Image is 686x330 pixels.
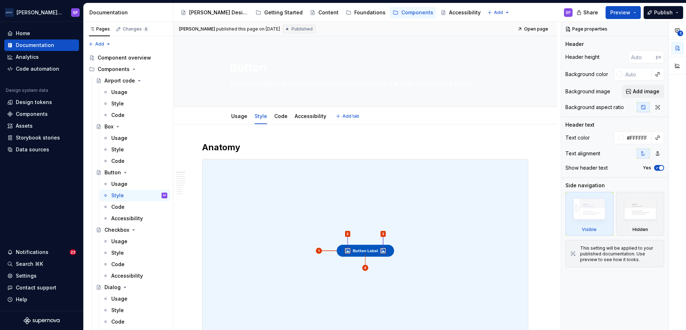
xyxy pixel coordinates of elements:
[86,63,170,75] div: Components
[189,9,248,16] div: [PERSON_NAME] Design
[111,272,143,279] div: Accessibility
[100,305,170,316] a: Style
[178,5,484,20] div: Page tree
[4,120,79,132] a: Assets
[583,9,598,16] span: Share
[111,157,125,165] div: Code
[16,122,33,129] div: Assets
[16,146,49,153] div: Data sources
[111,261,125,268] div: Code
[104,77,135,84] div: Airport code
[228,108,250,123] div: Usage
[111,192,124,199] div: Style
[4,132,79,143] a: Storybook stories
[644,6,683,19] button: Publish
[86,52,170,63] a: Component overview
[104,284,121,291] div: Dialog
[656,54,661,60] p: px
[111,295,127,302] div: Usage
[274,113,288,119] a: Code
[582,227,597,232] div: Visible
[438,7,484,18] a: Accessibility
[566,10,571,15] div: SP
[104,123,113,130] div: Box
[111,318,125,325] div: Code
[342,113,359,119] span: Add tab
[111,249,124,256] div: Style
[17,9,62,16] div: [PERSON_NAME] Airlines
[100,190,170,201] a: StyleSP
[111,112,125,119] div: Code
[565,192,613,236] div: Visible
[633,227,648,232] div: Hidden
[610,9,630,16] span: Preview
[16,65,59,72] div: Code automation
[100,316,170,327] a: Code
[104,169,121,176] div: Button
[295,113,326,119] a: Accessibility
[16,284,56,291] div: Contact support
[515,24,551,34] a: Open page
[163,192,166,199] div: SP
[111,215,143,222] div: Accessibility
[4,258,79,270] button: Search ⌘K
[24,317,60,324] svg: Supernova Logo
[252,108,270,123] div: Style
[333,111,363,121] button: Add tab
[401,9,433,16] div: Components
[4,246,79,258] button: Notifications23
[628,51,656,63] input: Auto
[100,178,170,190] a: Usage
[633,88,659,95] span: Add image
[100,259,170,270] a: Code
[100,247,170,259] a: Style
[100,144,170,155] a: Style
[228,78,500,89] textarea: A button triggers an action or event such as submitting a form or opening a modal.
[494,10,503,15] span: Add
[89,26,110,32] div: Pages
[100,155,170,167] a: Code
[111,100,124,107] div: Style
[524,26,548,32] span: Open page
[4,63,79,75] a: Code automation
[253,7,305,18] a: Getting Started
[98,54,151,61] div: Component overview
[216,26,280,32] div: published this page on [DATE]
[100,109,170,121] a: Code
[93,282,170,293] a: Dialog
[264,9,303,16] div: Getting Started
[565,182,605,189] div: Side navigation
[271,108,290,123] div: Code
[449,9,481,16] div: Accessibility
[100,236,170,247] a: Usage
[390,7,436,18] a: Components
[4,28,79,39] a: Home
[104,226,129,234] div: Checkbox
[565,71,608,78] div: Background color
[343,7,388,18] a: Foundations
[100,86,170,98] a: Usage
[100,98,170,109] a: Style
[5,8,14,17] img: f0306bc8-3074-41fb-b11c-7d2e8671d5eb.png
[565,150,600,157] div: Text alignment
[318,9,339,16] div: Content
[622,85,664,98] button: Add image
[606,6,641,19] button: Preview
[16,296,27,303] div: Help
[89,9,170,16] div: Documentation
[143,26,149,32] span: 6
[93,121,170,132] a: Box
[100,213,170,224] a: Accessibility
[573,6,603,19] button: Share
[16,249,48,256] div: Notifications
[100,270,170,282] a: Accessibility
[307,7,341,18] a: Content
[616,192,664,236] div: Hidden
[4,108,79,120] a: Components
[111,89,127,96] div: Usage
[16,272,37,279] div: Settings
[93,224,170,236] a: Checkbox
[16,99,52,106] div: Design tokens
[73,10,78,15] div: SP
